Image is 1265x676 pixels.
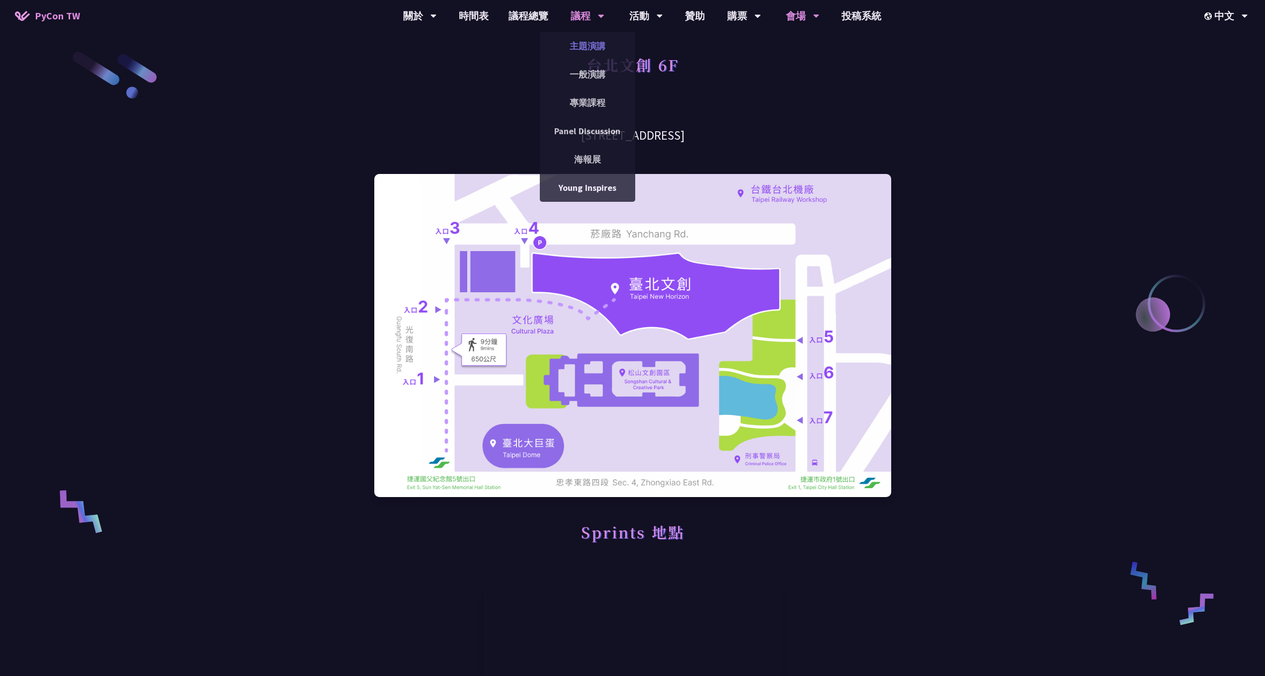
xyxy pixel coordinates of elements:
[540,63,635,86] a: 一般演講
[374,127,891,144] h3: [STREET_ADDRESS]
[581,517,684,547] h1: Sprints 地點
[540,176,635,199] a: Young Inspires
[540,34,635,58] a: 主題演講
[5,3,90,28] a: PyCon TW
[35,8,80,23] span: PyCon TW
[1204,12,1214,20] img: Locale Icon
[374,174,891,497] img: 會場地圖
[540,148,635,171] a: 海報展
[15,11,30,21] img: Home icon of PyCon TW 2025
[540,91,635,114] a: 專業課程
[540,119,635,143] a: Panel Discussion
